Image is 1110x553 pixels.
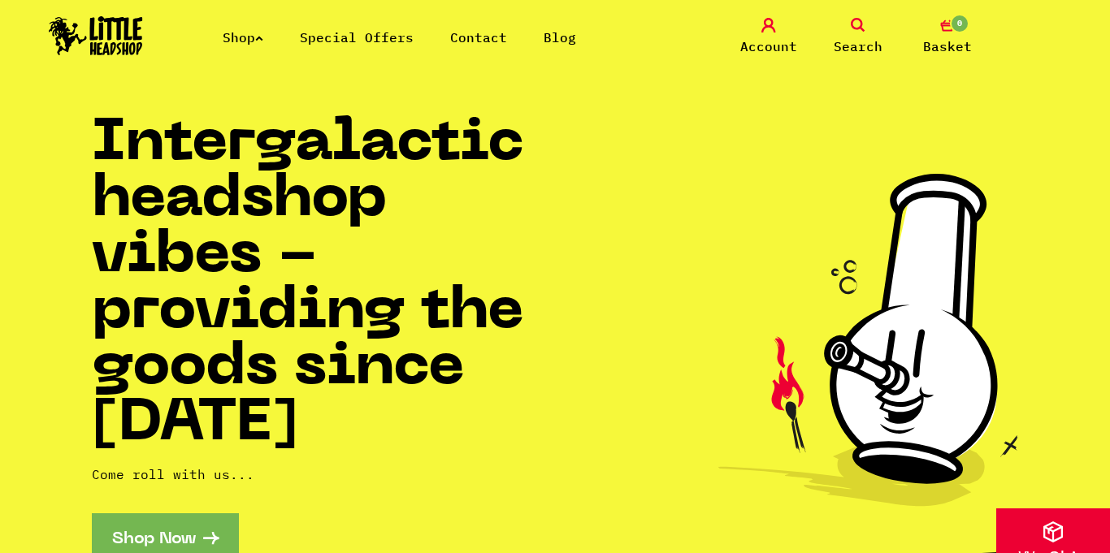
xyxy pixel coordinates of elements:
[223,29,263,45] a: Shop
[950,14,969,33] span: 0
[834,37,882,56] span: Search
[300,29,414,45] a: Special Offers
[92,464,555,484] p: Come roll with us...
[907,18,988,56] a: 0 Basket
[49,16,143,55] img: Little Head Shop Logo
[544,29,576,45] a: Blog
[450,29,507,45] a: Contact
[92,117,555,453] h1: Intergalactic headshop vibes - providing the goods since [DATE]
[740,37,797,56] span: Account
[923,37,972,56] span: Basket
[817,18,899,56] a: Search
